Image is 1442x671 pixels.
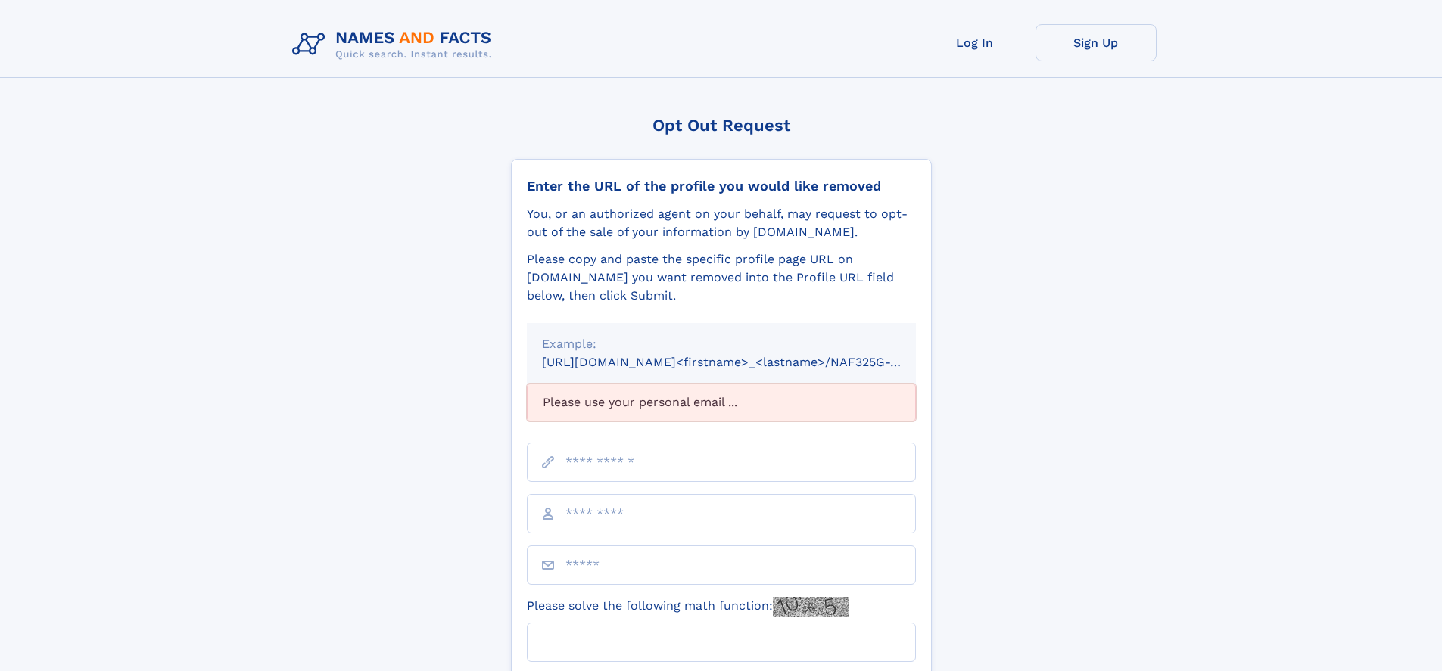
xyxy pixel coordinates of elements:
small: [URL][DOMAIN_NAME]<firstname>_<lastname>/NAF325G-xxxxxxxx [542,355,945,369]
a: Log In [914,24,1036,61]
div: Enter the URL of the profile you would like removed [527,178,916,194]
img: Logo Names and Facts [286,24,504,65]
div: Example: [542,335,901,353]
div: Opt Out Request [511,116,932,135]
div: Please use your personal email ... [527,384,916,421]
a: Sign Up [1036,24,1157,61]
div: You, or an authorized agent on your behalf, may request to opt-out of the sale of your informatio... [527,205,916,241]
label: Please solve the following math function: [527,597,849,617]
div: Please copy and paste the specific profile page URL on [DOMAIN_NAME] you want removed into the Pr... [527,250,916,305]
